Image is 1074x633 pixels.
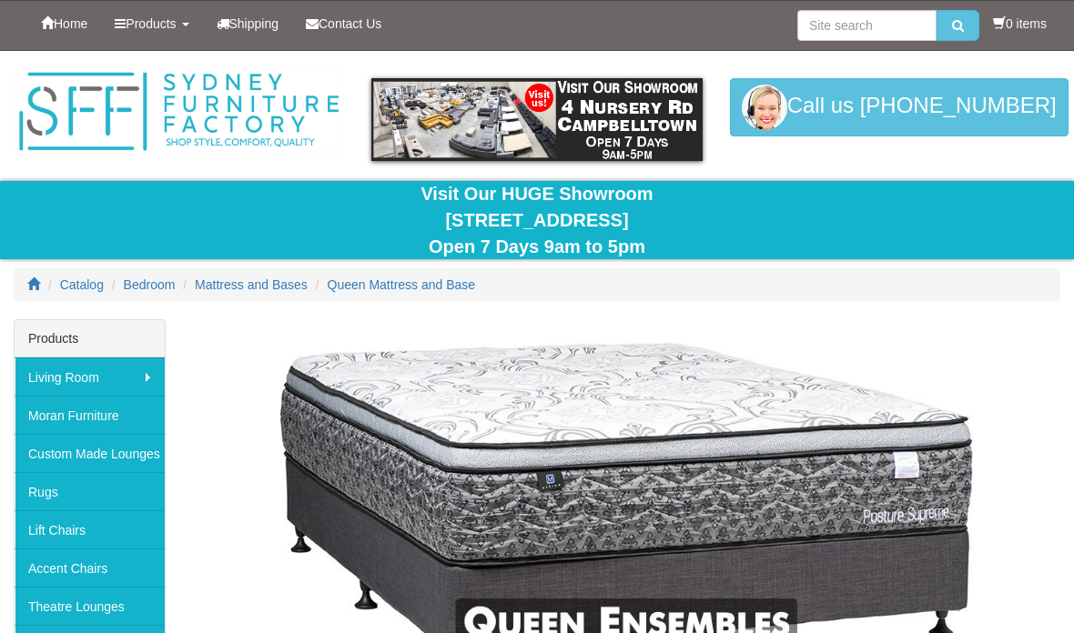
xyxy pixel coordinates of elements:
[797,10,937,41] input: Site search
[203,1,293,46] a: Shipping
[328,277,476,292] a: Queen Mattress and Base
[292,1,395,46] a: Contact Us
[15,587,165,625] a: Theatre Lounges
[60,277,104,292] a: Catalog
[15,320,165,357] div: Products
[126,16,176,31] span: Products
[124,277,176,292] a: Bedroom
[15,434,165,472] a: Custom Made Lounges
[15,357,165,396] a: Living Room
[15,472,165,510] a: Rugs
[371,78,702,161] img: showroom.gif
[15,510,165,548] a: Lift Chairs
[101,1,202,46] a: Products
[229,16,279,31] span: Shipping
[15,396,165,434] a: Moran Furniture
[14,69,344,155] img: Sydney Furniture Factory
[54,16,87,31] span: Home
[195,277,308,292] a: Mattress and Bases
[15,548,165,587] a: Accent Chairs
[319,16,381,31] span: Contact Us
[993,15,1047,33] li: 0 items
[27,1,101,46] a: Home
[14,181,1060,259] div: Visit Our HUGE Showroom [STREET_ADDRESS] Open 7 Days 9am to 5pm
